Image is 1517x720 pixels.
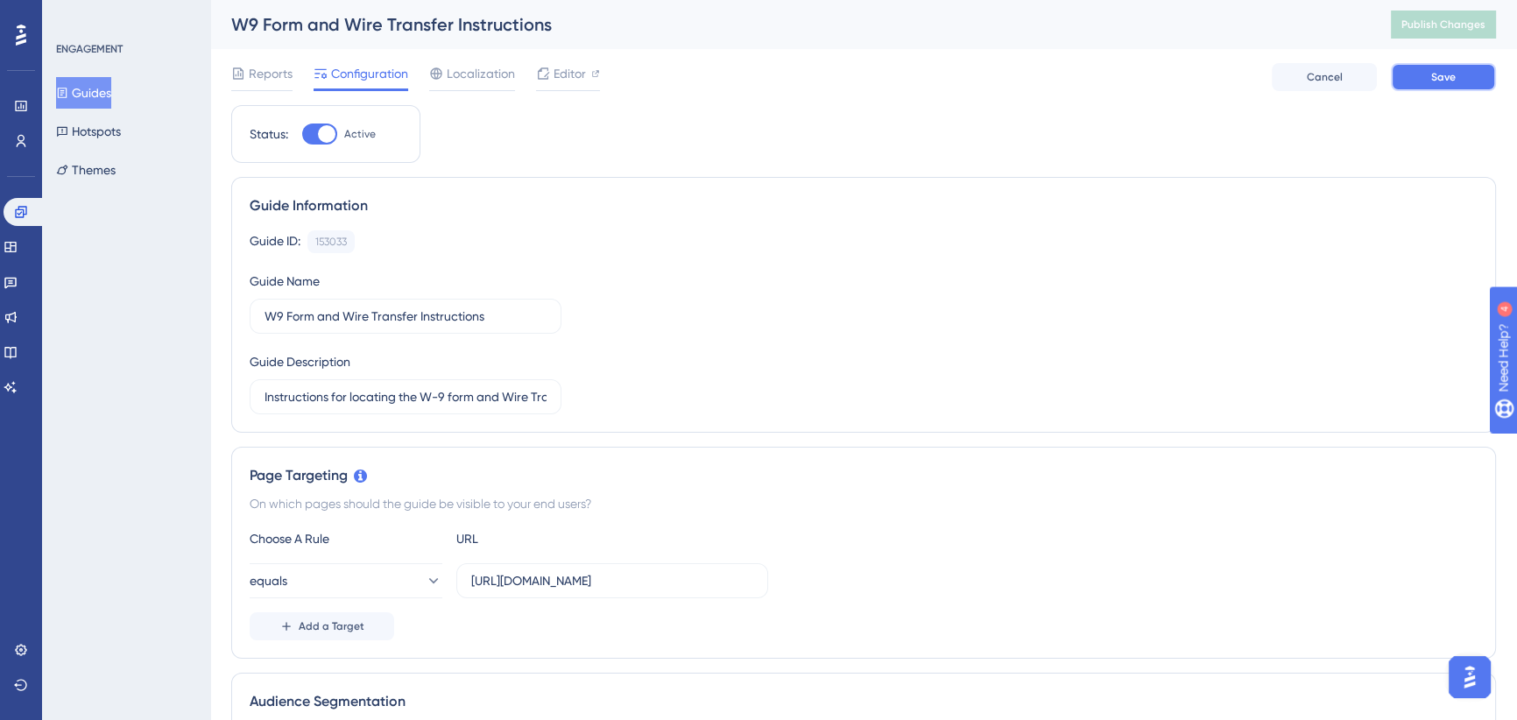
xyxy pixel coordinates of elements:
span: Add a Target [299,619,364,633]
div: Status: [250,124,288,145]
div: On which pages should the guide be visible to your end users? [250,493,1478,514]
div: Page Targeting [250,465,1478,486]
span: Save [1431,70,1456,84]
div: 4 [122,9,127,23]
button: Publish Changes [1391,11,1496,39]
button: Themes [56,154,116,186]
div: URL [456,528,649,549]
div: W9 Form and Wire Transfer Instructions [231,12,1347,37]
span: Localization [447,63,515,84]
iframe: UserGuiding AI Assistant Launcher [1443,651,1496,703]
input: yourwebsite.com/path [471,571,753,590]
span: Configuration [331,63,408,84]
div: Audience Segmentation [250,691,1478,712]
span: Publish Changes [1401,18,1485,32]
button: Save [1391,63,1496,91]
span: Editor [554,63,586,84]
button: Guides [56,77,111,109]
span: Reports [249,63,293,84]
button: Add a Target [250,612,394,640]
button: equals [250,563,442,598]
input: Type your Guide’s Description here [265,387,547,406]
span: Active [344,127,376,141]
div: Guide Description [250,351,350,372]
span: Need Help? [41,4,109,25]
div: Choose A Rule [250,528,442,549]
div: Guide Name [250,271,320,292]
div: Guide ID: [250,230,300,253]
span: Cancel [1307,70,1343,84]
button: Cancel [1272,63,1377,91]
div: ENGAGEMENT [56,42,123,56]
div: Guide Information [250,195,1478,216]
button: Hotspots [56,116,121,147]
input: Type your Guide’s Name here [265,307,547,326]
span: equals [250,570,287,591]
div: 153033 [315,235,347,249]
